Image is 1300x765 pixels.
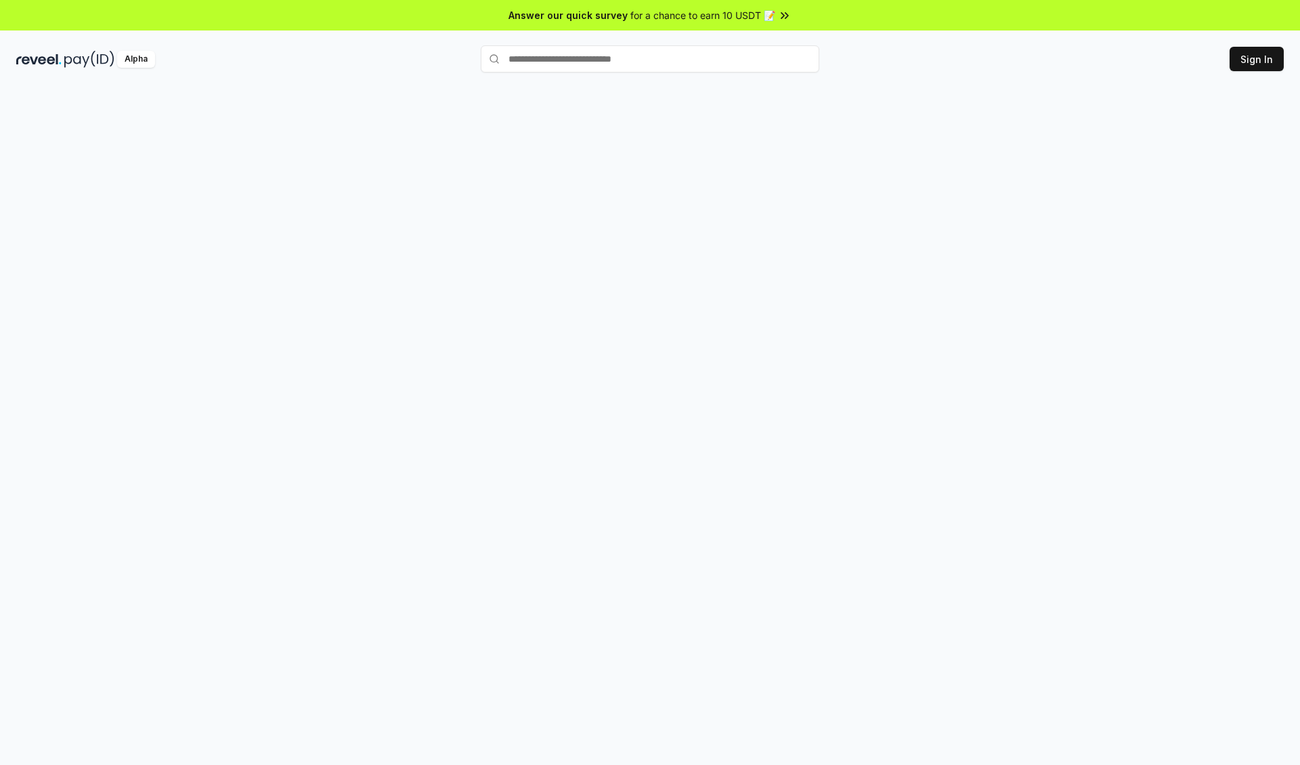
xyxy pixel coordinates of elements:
img: reveel_dark [16,51,62,68]
span: Answer our quick survey [508,8,628,22]
span: for a chance to earn 10 USDT 📝 [630,8,775,22]
img: pay_id [64,51,114,68]
button: Sign In [1230,47,1284,71]
div: Alpha [117,51,155,68]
